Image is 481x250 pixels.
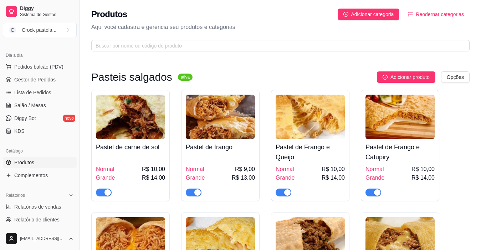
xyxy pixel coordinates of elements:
a: DiggySistema de Gestão [3,3,77,20]
div: Catálogo [3,145,77,157]
h4: Pastel de frango [186,142,255,152]
span: Grande [96,174,115,182]
img: product-image [96,95,165,139]
span: Reodernar categorias [416,10,464,18]
button: Select a team [3,23,77,37]
button: Pedidos balcão (PDV) [3,61,77,72]
div: Crock pastela ... [22,26,56,34]
span: Diggy [20,5,74,12]
span: Relatórios de vendas [14,203,61,210]
span: Lista de Pedidos [14,89,51,96]
span: Opções [447,73,464,81]
h4: Pastel de carne de sol [96,142,165,152]
a: Salão / Mesas [3,100,77,111]
img: product-image [365,95,435,139]
span: R$ 9,00 [235,165,255,174]
img: product-image [186,95,255,139]
a: Produtos [3,157,77,168]
span: Normal [365,165,384,174]
a: Lista de Pedidos [3,87,77,98]
span: R$ 14,00 [142,174,165,182]
span: R$ 14,00 [322,174,345,182]
button: Reodernar categorias [402,9,470,20]
a: Relatórios de vendas [3,201,77,212]
span: Salão / Mesas [14,102,46,109]
h4: Pastel de Frango e Catupiry [365,142,435,162]
span: Pedidos balcão (PDV) [14,63,63,70]
span: Relatório de clientes [14,216,60,223]
span: Diggy Bot [14,115,36,122]
span: R$ 14,00 [411,174,435,182]
span: Relatórios [6,192,25,198]
h2: Produtos [91,9,127,20]
span: R$ 10,00 [322,165,345,174]
a: Gestor de Pedidos [3,74,77,85]
button: Opções [441,71,470,83]
span: Normal [186,165,204,174]
span: Gestor de Pedidos [14,76,56,83]
span: Grande [186,174,205,182]
button: [EMAIL_ADDRESS][DOMAIN_NAME] [3,230,77,247]
button: Adicionar categoria [338,9,400,20]
span: [EMAIL_ADDRESS][DOMAIN_NAME] [20,236,65,241]
span: Normal [276,165,294,174]
h4: Pastel de Frango e Queijo [276,142,345,162]
span: Grande [365,174,384,182]
img: product-image [276,95,345,139]
span: ordered-list [408,12,413,17]
span: R$ 13,00 [232,174,255,182]
a: Relatório de mesas [3,227,77,238]
a: KDS [3,125,77,137]
span: R$ 10,00 [142,165,165,174]
span: Adicionar produto [390,73,430,81]
input: Buscar por nome ou código do produto [96,42,460,50]
a: Complementos [3,170,77,181]
span: Grande [276,174,295,182]
span: Normal [96,165,114,174]
sup: ativa [178,74,193,81]
span: R$ 10,00 [411,165,435,174]
div: Dia a dia [3,50,77,61]
span: Complementos [14,172,48,179]
a: Diggy Botnovo [3,112,77,124]
span: KDS [14,127,25,135]
h3: Pasteis salgados [91,73,172,81]
span: plus-circle [343,12,348,17]
span: Adicionar categoria [351,10,394,18]
p: Aqui você cadastra e gerencia seu produtos e categorias [91,23,470,31]
a: Relatório de clientes [3,214,77,225]
span: Produtos [14,159,34,166]
span: plus-circle [383,75,388,80]
button: Adicionar produto [377,71,435,83]
span: C [9,26,16,34]
span: Sistema de Gestão [20,12,74,17]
